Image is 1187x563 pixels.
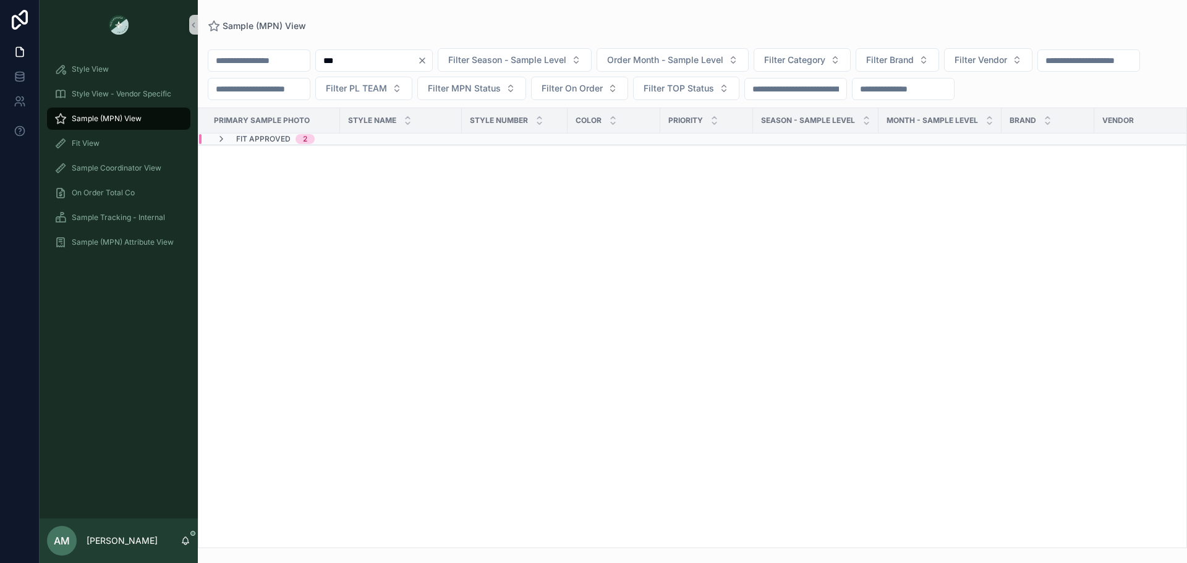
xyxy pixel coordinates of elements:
[72,64,109,74] span: Style View
[40,49,198,269] div: scrollable content
[47,132,190,155] a: Fit View
[428,82,501,95] span: Filter MPN Status
[47,206,190,229] a: Sample Tracking - Internal
[303,134,307,144] div: 2
[1102,116,1134,125] span: Vendor
[470,116,528,125] span: Style Number
[576,116,602,125] span: Color
[54,533,70,548] span: AM
[542,82,603,95] span: Filter On Order
[223,20,306,32] span: Sample (MPN) View
[47,182,190,204] a: On Order Total Co
[1010,116,1036,125] span: Brand
[72,237,174,247] span: Sample (MPN) Attribute View
[72,213,165,222] span: Sample Tracking - Internal
[47,231,190,253] a: Sample (MPN) Attribute View
[597,48,749,72] button: Select Button
[208,20,306,32] a: Sample (MPN) View
[47,108,190,130] a: Sample (MPN) View
[438,48,592,72] button: Select Button
[531,77,628,100] button: Select Button
[72,163,161,173] span: Sample Coordinator View
[944,48,1032,72] button: Select Button
[72,89,171,99] span: Style View - Vendor Specific
[109,15,129,35] img: App logo
[236,134,291,144] span: Fit Approved
[214,116,310,125] span: PRIMARY SAMPLE PHOTO
[955,54,1007,66] span: Filter Vendor
[72,138,100,148] span: Fit View
[417,77,526,100] button: Select Button
[764,54,825,66] span: Filter Category
[761,116,855,125] span: Season - Sample Level
[87,535,158,547] p: [PERSON_NAME]
[348,116,396,125] span: Style Name
[72,188,135,198] span: On Order Total Co
[72,114,142,124] span: Sample (MPN) View
[47,58,190,80] a: Style View
[754,48,851,72] button: Select Button
[887,116,978,125] span: MONTH - SAMPLE LEVEL
[448,54,566,66] span: Filter Season - Sample Level
[856,48,939,72] button: Select Button
[607,54,723,66] span: Order Month - Sample Level
[668,116,703,125] span: PRIORITY
[633,77,739,100] button: Select Button
[417,56,432,66] button: Clear
[315,77,412,100] button: Select Button
[326,82,387,95] span: Filter PL TEAM
[47,157,190,179] a: Sample Coordinator View
[47,83,190,105] a: Style View - Vendor Specific
[644,82,714,95] span: Filter TOP Status
[866,54,914,66] span: Filter Brand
